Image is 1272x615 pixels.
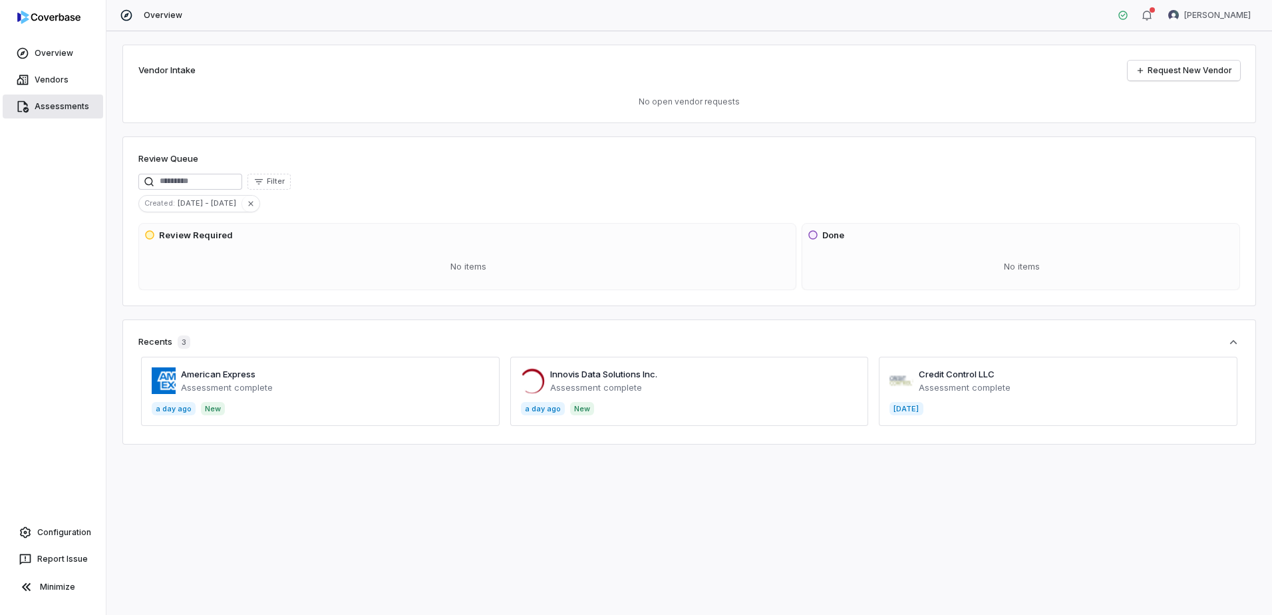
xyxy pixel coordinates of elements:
a: Innovis Data Solutions Inc. [550,369,657,379]
span: 3 [178,335,190,349]
div: Recents [138,335,190,349]
h3: Review Required [159,229,233,242]
div: No items [808,250,1237,284]
a: Configuration [5,520,100,544]
span: [PERSON_NAME] [1184,10,1251,21]
button: Filter [247,174,291,190]
a: Credit Control LLC [919,369,995,379]
span: Overview [144,10,182,21]
p: No open vendor requests [138,97,1240,107]
a: Assessments [3,95,103,118]
span: Created : [139,197,178,209]
h2: Vendor Intake [138,64,196,77]
button: Recents3 [138,335,1240,349]
a: Request New Vendor [1128,61,1240,81]
div: No items [144,250,793,284]
span: [DATE] - [DATE] [178,197,241,209]
h3: Done [822,229,844,242]
a: Overview [3,41,103,65]
h1: Review Queue [138,152,198,166]
span: Filter [267,176,285,186]
button: Minimize [5,574,100,600]
img: logo-D7KZi-bG.svg [17,11,80,24]
a: American Express [181,369,255,379]
img: Cassandra Burns avatar [1168,10,1179,21]
a: Vendors [3,68,103,92]
button: Report Issue [5,547,100,571]
button: Cassandra Burns avatar[PERSON_NAME] [1160,5,1259,25]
